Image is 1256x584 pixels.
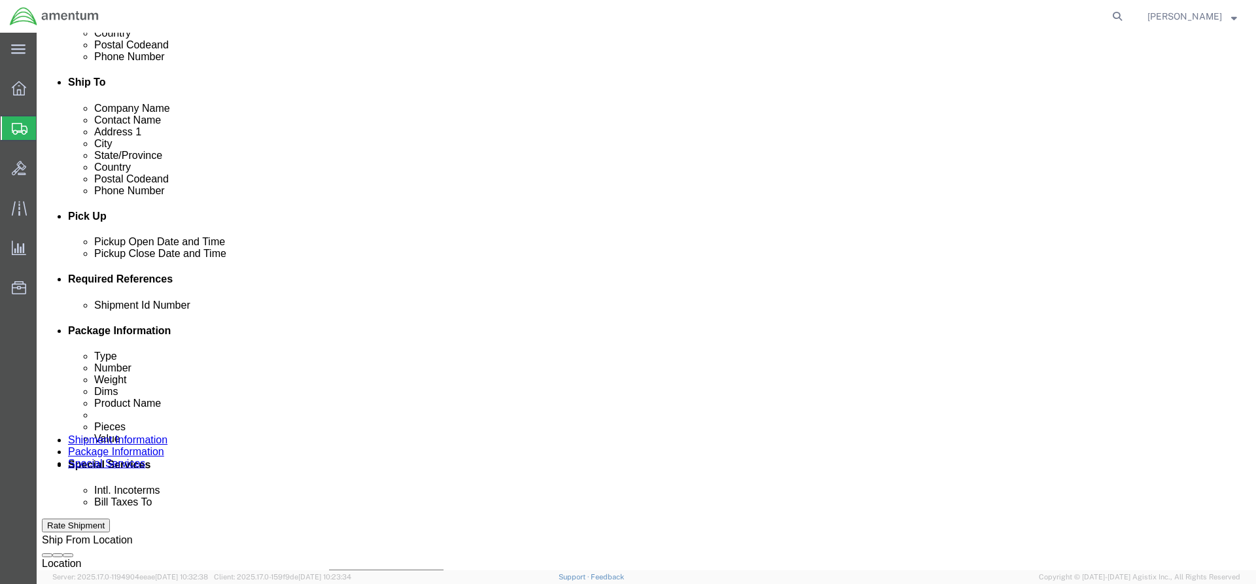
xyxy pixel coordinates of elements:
iframe: FS Legacy Container [37,33,1256,570]
span: Copyright © [DATE]-[DATE] Agistix Inc., All Rights Reserved [1039,572,1240,583]
img: logo [9,7,99,26]
button: [PERSON_NAME] [1147,9,1238,24]
span: Server: 2025.17.0-1194904eeae [52,573,208,581]
a: Support [559,573,591,581]
span: Richard Planchet [1147,9,1222,24]
a: Feedback [591,573,624,581]
span: [DATE] 10:32:38 [155,573,208,581]
span: Client: 2025.17.0-159f9de [214,573,351,581]
span: [DATE] 10:23:34 [298,573,351,581]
